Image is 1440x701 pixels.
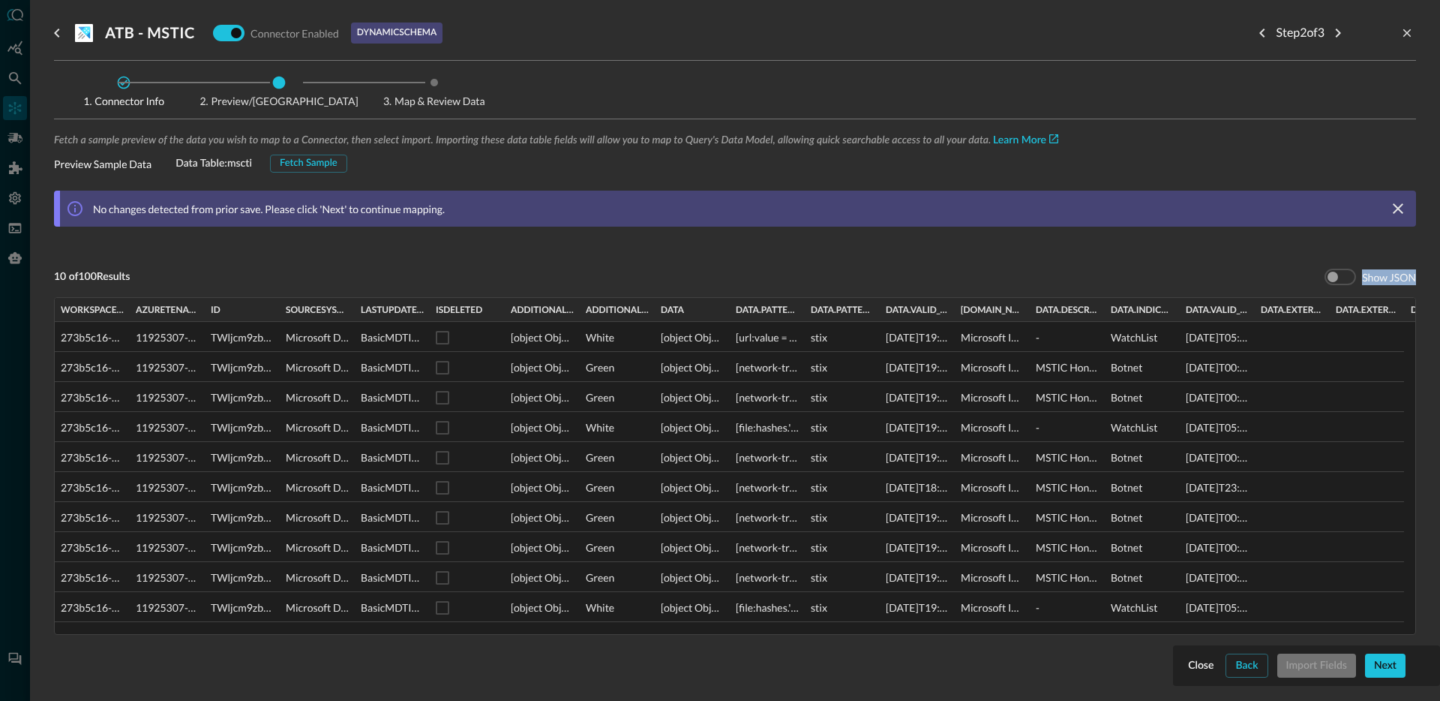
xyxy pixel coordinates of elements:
div: Botnet [1111,383,1174,413]
div: Microsoft Identified IOC [961,353,1024,383]
div: Microsoft Defender Threat Intelligence [286,473,349,503]
div: Botnet [1111,443,1174,473]
div: stix [811,533,874,563]
div: 273b5c16-9882-46c0-9559-2997e05fc9fb [61,533,124,563]
div: 2030-08-04T05:00:00.0000000Z [1186,413,1249,443]
div: BasicMDTIConnector [361,473,424,503]
span: AdditionalFields.TLPLevel [586,305,649,315]
button: Fetch Sample [270,155,347,173]
span: AdditionalFields [511,305,574,315]
p: Connector Enabled [250,26,339,41]
div: Microsoft Defender Threat Intelligence [286,563,349,593]
div: White [586,323,649,353]
div: 273b5c16-9882-46c0-9559-2997e05fc9fb [61,593,124,623]
div: 2025-08-26T19:20:18.7750146Z [886,413,949,443]
div: Green [586,533,649,563]
div: Green [586,563,649,593]
div: [object Object] [661,323,724,353]
button: close-drawer [1398,24,1416,42]
div: Green [586,443,649,473]
div: TWljcm9zb2Z0IERlZmVuZGVyIFRocmVhdCBJbnRlbGxpZ2VuY2U=---indicator--3dac8228-9963-6c61-391e-7964b68... [211,473,274,503]
div: BasicMDTIConnector [361,593,424,623]
div: BasicMDTIConnector [361,443,424,473]
div: [object Object] [661,533,724,563]
div: Microsoft Defender Threat Intelligence [286,383,349,413]
div: Microsoft Defender Threat Intelligence [286,413,349,443]
div: [object Object] [661,473,724,503]
div: [object Object] [661,503,724,533]
div: TWljcm9zb2Z0IERlZmVuZGVyIFRocmVhdCBJbnRlbGxpZ2VuY2U=---indicator--84ac3315-9e76-04d3-12e9-d3a55b7... [211,533,274,563]
span: Data.pattern_type [811,305,874,315]
span: Data.valid_from [886,305,949,315]
div: 2025-08-26T19:09:57.7509845Z [886,383,949,413]
div: Microsoft Identified IOC [961,503,1024,533]
div: Green [586,353,649,383]
div: TWljcm9zb2Z0IERlZmVuZGVyIFRocmVhdCBJbnRlbGxpZ2VuY2U=---indicator--33eea98e-268d-8a73-1678-d66ca3f... [211,443,274,473]
div: 2025-08-26T19:35:24.4037203Z [886,353,949,383]
div: [object Object] [511,563,574,593]
div: [network-traffic:src_ref.value = '50.3.85.30'] [736,503,799,533]
div: stix [811,563,874,593]
div: 2025-08-27T00:36:21.3017059Z [1186,443,1249,473]
span: Data.external_references.description [1261,305,1324,315]
div: 11925307-86e5-4a24-ac99-31d7c159ad2b [136,383,199,413]
div: Fetch Sample [280,155,337,173]
div: 2030-08-15T05:00:00.0000000Z [1186,593,1249,623]
div: [network-traffic:src_ref.value = '103.145.145.74'] [736,383,799,413]
div: MSTIC HoneyPot: An attacker used a brute force attack to gain access to a service or device [1036,353,1099,383]
div: Microsoft Defender Threat Intelligence [286,503,349,533]
div: 11925307-86e5-4a24-ac99-31d7c159ad2b [136,323,199,353]
div: 273b5c16-9882-46c0-9559-2997e05fc9fb [61,563,124,593]
div: 2025-08-26T18:52:22.9149683Z [886,473,949,503]
span: IsDeleted [436,305,482,315]
div: Botnet [1111,473,1174,503]
div: Green [586,473,649,503]
div: 2025-08-27T00:38:02.9452165Z [1186,563,1249,593]
div: 11925307-86e5-4a24-ac99-31d7c159ad2b [136,533,199,563]
span: Fetch a sample preview of the data you wish to map to a Connector, then select import. Importing ... [54,135,991,146]
div: Microsoft Identified IOC [961,413,1024,443]
div: [object Object] [511,353,574,383]
span: WorkspaceId [61,305,124,315]
span: Map & Review Data [370,96,498,107]
div: BasicMDTIConnector [361,353,424,383]
div: [object Object] [661,593,724,623]
div: TWljcm9zb2Z0IERlZmVuZGVyIFRocmVhdCBJbnRlbGxpZ2VuY2U=---indicator--8bf7d55b-3456-1b07-f6e4-7b89bae... [211,323,274,353]
div: 273b5c16-9882-46c0-9559-2997e05fc9fb [61,413,124,443]
div: 11925307-86e5-4a24-ac99-31d7c159ad2b [136,563,199,593]
h3: ATB - MSTIC [105,24,195,42]
span: Data.indicator_types [1111,305,1174,315]
p: Step 2 of 3 [1276,24,1324,42]
div: stix [811,473,874,503]
div: 273b5c16-9882-46c0-9559-2997e05fc9fb [61,443,124,473]
div: TWljcm9zb2Z0IERlZmVuZGVyIFRocmVhdCBJbnRlbGxpZ2VuY2U=---indicator--e9073ec6-25fc-d201-4100-3610fb1... [211,593,274,623]
div: WatchList [1111,413,1174,443]
span: Data [661,305,684,315]
button: Next step [1326,21,1350,45]
div: [object Object] [511,443,574,473]
div: 2025-08-27T00:33:40.7026851Z [1186,353,1249,383]
p: No changes detected from prior save. Please click 'Next' to continue mapping. [93,201,445,217]
div: Microsoft Identified IOC [961,323,1024,353]
div: [network-traffic:src_ref.value = '103.81.230.218'] [736,353,799,383]
div: [object Object] [511,413,574,443]
div: [object Object] [661,353,724,383]
div: MSTIC HoneyPot: An attacker used a brute force attack to gain access to a service or device [1036,383,1099,413]
div: [object Object] [511,533,574,563]
div: Green [586,383,649,413]
div: [object Object] [661,563,724,593]
span: AzureTenantId [136,305,199,315]
span: Data.pattern [736,305,799,315]
span: Data.external_references.external_id [1336,305,1399,315]
div: White [586,413,649,443]
div: BasicMDTIConnector [361,563,424,593]
div: Microsoft Identified IOC [961,383,1024,413]
p: Show JSON [1362,269,1416,285]
div: BasicMDTIConnector [361,413,424,443]
div: Botnet [1111,563,1174,593]
div: WatchList [1111,593,1174,623]
div: MSTIC HoneyPot: An attacker used a brute force attack to gain access to a service or device [1036,533,1099,563]
span: Preview/[GEOGRAPHIC_DATA] [199,96,358,107]
div: Microsoft Defender Threat Intelligence [286,533,349,563]
div: 11925307-86e5-4a24-ac99-31d7c159ad2b [136,593,199,623]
